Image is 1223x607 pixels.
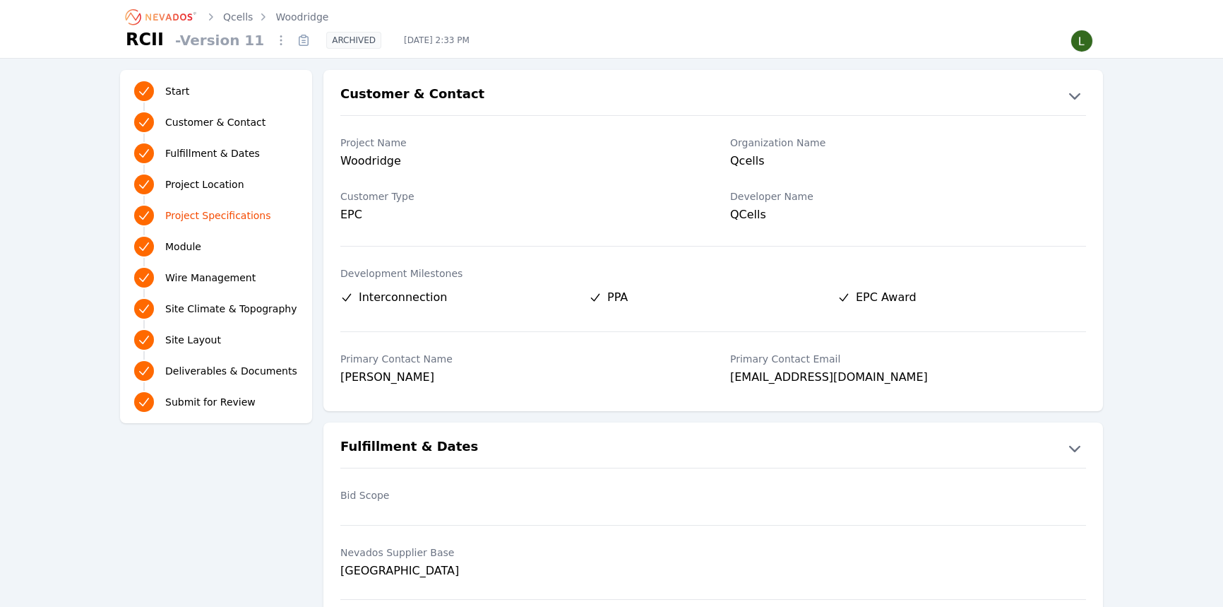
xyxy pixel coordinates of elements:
[165,146,260,160] span: Fulfillment & Dates
[275,10,328,24] a: Woodridge
[323,437,1103,459] button: Fulfillment & Dates
[856,289,917,306] span: EPC Award
[340,546,696,560] label: Nevados Supplier Base
[126,6,328,28] nav: Breadcrumb
[340,136,696,150] label: Project Name
[165,364,297,378] span: Deliverables & Documents
[165,240,201,254] span: Module
[340,84,484,107] h2: Customer & Contact
[340,153,696,172] div: Woodridge
[223,10,253,24] a: Qcells
[730,369,1086,389] div: [EMAIL_ADDRESS][DOMAIN_NAME]
[340,369,696,389] div: [PERSON_NAME]
[169,30,270,50] span: - Version 11
[340,206,696,223] div: EPC
[165,395,256,409] span: Submit for Review
[165,177,244,191] span: Project Location
[393,35,481,46] span: [DATE] 2:33 PM
[165,271,256,285] span: Wire Management
[165,115,266,129] span: Customer & Contact
[730,136,1086,150] label: Organization Name
[340,352,696,366] label: Primary Contact Name
[1070,30,1093,52] img: Lamar Washington
[607,289,628,306] span: PPA
[126,28,164,51] h1: RCII
[340,189,696,204] label: Customer Type
[165,333,221,347] span: Site Layout
[340,488,696,502] label: Bid Scope
[165,84,189,98] span: Start
[340,266,1086,281] label: Development Milestones
[730,206,1086,226] div: QCells
[323,84,1103,107] button: Customer & Contact
[340,562,696,579] div: [GEOGRAPHIC_DATA]
[340,437,478,459] h2: Fulfillment & Dates
[134,78,298,415] nav: Progress
[730,352,1086,366] label: Primary Contact Email
[730,189,1086,204] label: Developer Name
[359,289,447,306] span: Interconnection
[165,208,271,223] span: Project Specifications
[165,302,297,316] span: Site Climate & Topography
[326,32,381,49] div: ARCHIVED
[730,153,1086,172] div: Qcells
